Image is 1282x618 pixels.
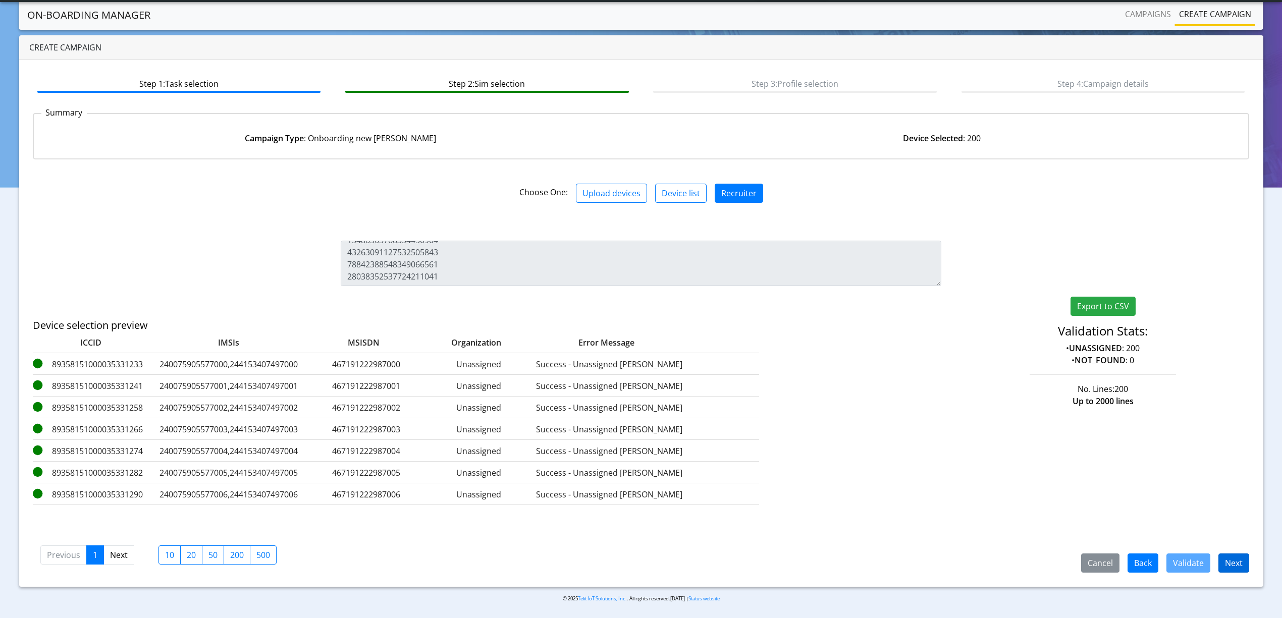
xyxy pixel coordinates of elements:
[1166,553,1210,573] button: Validate
[1121,4,1175,24] a: Campaigns
[308,423,424,435] label: 467191222987003
[153,358,304,370] label: 240075905577000,244153407497000
[153,423,304,435] label: 240075905577003,244153407497003
[19,35,1263,60] div: Create campaign
[250,545,277,565] label: 500
[1075,355,1126,366] strong: NOT_FOUND
[33,423,149,435] label: 89358151000035331266
[86,545,104,565] a: 1
[961,74,1245,93] btn: Step 4: Campaign details
[33,445,149,457] label: 89358151000035331274
[153,445,304,457] label: 240075905577004,244153407497004
[533,445,685,457] label: Success - Unassigned [PERSON_NAME]
[429,423,529,435] label: Unassigned
[641,132,1242,144] div: : 200
[328,595,954,602] p: © 2025 . All rights reserved.[DATE] |
[429,402,529,414] label: Unassigned
[180,545,202,565] label: 20
[33,488,149,500] label: 89358151000035331290
[1218,553,1249,573] button: Next
[533,488,685,500] label: Success - Unassigned [PERSON_NAME]
[37,74,320,93] btn: Step 1: Task selection
[655,184,707,203] button: Device list
[1069,343,1122,354] strong: UNASSIGNED
[903,133,963,144] strong: Device Selected
[715,184,763,203] button: Recruiter
[956,342,1249,354] p: • : 200
[653,74,936,93] btn: Step 3: Profile selection
[153,380,304,392] label: 240075905577001,244153407497001
[429,445,529,457] label: Unassigned
[533,467,685,479] label: Success - Unassigned [PERSON_NAME]
[1114,383,1128,395] span: 200
[308,467,424,479] label: 467191222987005
[1081,553,1119,573] button: Cancel
[153,402,304,414] label: 240075905577002,244153407497002
[429,358,529,370] label: Unassigned
[308,402,424,414] label: 467191222987002
[1071,297,1136,316] button: Export to CSV
[519,187,568,198] span: Choose One:
[533,423,685,435] label: Success - Unassigned [PERSON_NAME]
[103,545,134,565] a: Next
[33,319,844,331] h5: Device selection preview
[33,358,149,370] label: 89358151000035331233
[33,336,149,349] label: ICCID
[308,380,424,392] label: 467191222987001
[533,358,685,370] label: Success - Unassigned [PERSON_NAME]
[224,545,250,565] label: 200
[688,595,720,602] a: Status website
[956,324,1249,339] h4: Validation Stats:
[429,488,529,500] label: Unassigned
[533,380,685,392] label: Success - Unassigned [PERSON_NAME]
[308,445,424,457] label: 467191222987004
[429,467,529,479] label: Unassigned
[578,595,627,602] a: Telit IoT Solutions, Inc.
[202,545,224,565] label: 50
[533,402,685,414] label: Success - Unassigned [PERSON_NAME]
[949,383,1257,395] div: No. Lines:
[513,336,665,349] label: Error Message
[158,545,181,565] label: 10
[40,132,641,144] div: : Onboarding new [PERSON_NAME]
[245,133,304,144] strong: Campaign Type
[1175,4,1255,24] a: Create campaign
[33,380,149,392] label: 89358151000035331241
[408,336,509,349] label: Organization
[153,488,304,500] label: 240075905577006,244153407497006
[308,336,404,349] label: MSISDN
[153,336,304,349] label: IMSIs
[41,106,87,119] p: Summary
[33,402,149,414] label: 89358151000035331258
[1128,553,1158,573] button: Back
[345,74,628,93] btn: Step 2: Sim selection
[308,488,424,500] label: 467191222987006
[153,467,304,479] label: 240075905577005,244153407497005
[956,354,1249,366] p: • : 0
[27,5,150,25] a: On-Boarding Manager
[33,467,149,479] label: 89358151000035331282
[576,184,647,203] button: Upload devices
[429,380,529,392] label: Unassigned
[308,358,424,370] label: 467191222987000
[949,395,1257,407] div: Up to 2000 lines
